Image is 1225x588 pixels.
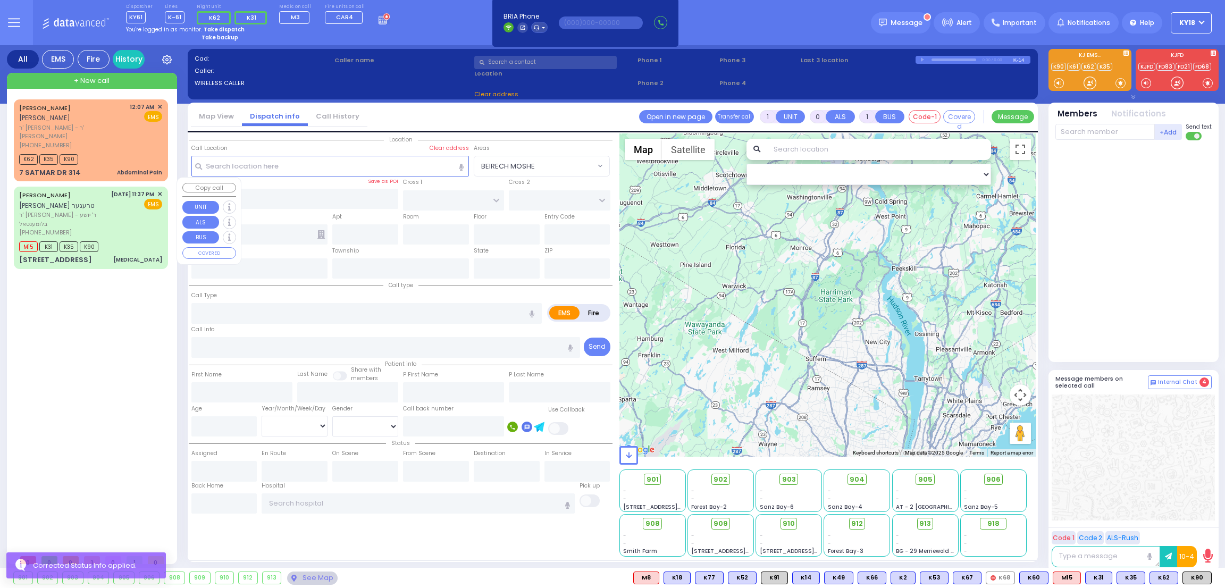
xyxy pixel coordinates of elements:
label: Cross 2 [509,178,530,187]
img: message.svg [879,19,887,27]
span: M3 [291,13,300,21]
span: [PERSON_NAME] [19,113,70,122]
label: State [474,247,489,255]
span: K-61 [165,11,184,23]
a: History [113,50,145,69]
span: Alert [956,18,972,28]
span: K35 [39,154,58,165]
span: - [896,539,899,547]
div: K18 [664,572,691,584]
span: 12:07 AM [130,103,154,111]
button: Code 2 [1077,531,1104,544]
span: - [964,487,967,495]
button: Map camera controls [1010,384,1031,406]
span: - [828,539,831,547]
div: BLS [920,572,949,584]
img: comment-alt.png [1151,380,1156,385]
div: 912 [239,572,257,584]
span: - [760,495,763,503]
label: Last 3 location [801,56,916,65]
span: 910 [783,518,795,529]
div: Year/Month/Week/Day [262,405,328,413]
label: Save as POI [368,178,398,185]
div: K66 [858,572,886,584]
a: FD21 [1176,63,1192,71]
div: K60 [1019,572,1048,584]
label: ZIP [544,247,552,255]
label: Township [332,247,359,255]
div: BLS [1117,572,1145,584]
span: Important [1003,18,1037,28]
span: [STREET_ADDRESS][PERSON_NAME] [760,547,860,555]
div: K35 [1117,572,1145,584]
label: Lines [165,4,184,10]
div: - [964,539,1022,547]
label: Destination [474,449,506,458]
div: K77 [695,572,724,584]
span: - [691,539,694,547]
span: Clear address [474,90,518,98]
img: Logo [42,16,113,29]
a: Open this area in Google Maps (opens a new window) [622,443,657,457]
div: BLS [664,572,691,584]
span: You're logged in as monitor. [126,26,202,33]
label: First Name [191,371,222,379]
a: K62 [1081,63,1096,71]
span: Help [1140,18,1154,28]
label: Call Type [191,291,217,300]
button: UNIT [776,110,805,123]
span: K90 [80,241,98,252]
span: Notifications [1068,18,1110,28]
span: - [623,539,626,547]
span: ר' [PERSON_NAME] - ר' [PERSON_NAME] [19,123,126,141]
div: BLS [824,572,853,584]
span: Phone 2 [637,79,716,88]
button: Show street map [625,139,662,160]
span: ✕ [157,103,162,112]
span: - [760,539,763,547]
span: - [760,487,763,495]
button: Members [1058,108,1097,120]
button: Transfer call [715,110,754,123]
small: Share with [351,366,381,374]
label: Dispatcher [126,4,153,10]
label: Pick up [580,482,600,490]
label: Age [191,405,202,413]
span: Location [384,136,418,144]
span: 904 [850,474,865,485]
label: Fire units on call [325,4,366,10]
button: KY18 [1171,12,1212,33]
span: 908 [645,518,660,529]
span: [DATE] 11:37 PM [111,190,154,198]
span: 909 [714,518,728,529]
label: Call Info [191,325,214,334]
div: [MEDICAL_DATA] [113,256,162,264]
button: Show satellite imagery [662,139,715,160]
label: Call back number [403,405,454,413]
div: K68 [986,572,1015,584]
span: Patient info [380,360,422,368]
div: BLS [728,572,757,584]
label: Room [403,213,419,221]
div: K53 [920,572,949,584]
a: Dispatch info [242,111,308,121]
input: Search location [767,139,991,160]
label: Caller: [195,66,331,75]
span: - [623,487,626,495]
div: ALS [1053,572,1081,584]
span: Send text [1186,123,1212,131]
span: - [623,531,626,539]
label: Caller name [334,56,471,65]
button: Code-1 [909,110,941,123]
label: Areas [474,144,490,153]
div: All [7,50,39,69]
div: M15 [1053,572,1081,584]
span: Internal Chat [1158,379,1197,386]
label: Fire [579,306,609,320]
span: Phone 1 [637,56,716,65]
div: Abdominal Pain [117,169,162,177]
span: KY18 [1179,18,1195,28]
strong: Take dispatch [204,26,245,33]
label: Entry Code [544,213,575,221]
span: BRIA Phone [504,12,548,21]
